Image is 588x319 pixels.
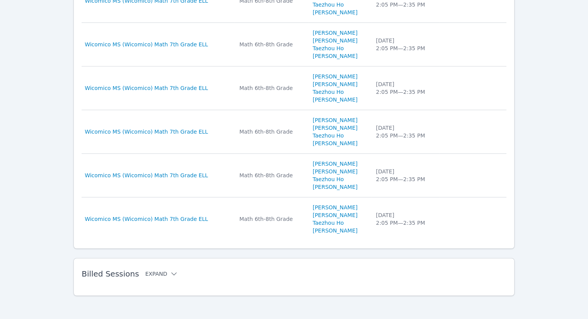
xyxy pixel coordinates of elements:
a: [PERSON_NAME] [313,204,358,211]
a: [PERSON_NAME] [313,37,358,44]
a: Taezhou Ho [313,219,344,227]
span: Billed Sessions [82,269,139,278]
a: [PERSON_NAME] [313,183,358,191]
a: [PERSON_NAME] [313,227,358,234]
div: [DATE] 2:05 PM — 2:35 PM [376,37,435,52]
a: [PERSON_NAME] [313,8,358,16]
tr: Wicomico MS (Wicomico) Math 7th Grade ELLMath 6th-8th Grade[PERSON_NAME][PERSON_NAME]Taezhou Ho[P... [82,110,506,154]
a: [PERSON_NAME] [313,168,358,175]
div: [DATE] 2:05 PM — 2:35 PM [376,80,435,96]
a: Wicomico MS (Wicomico) Math 7th Grade ELL [85,215,208,223]
tr: Wicomico MS (Wicomico) Math 7th Grade ELLMath 6th-8th Grade[PERSON_NAME][PERSON_NAME]Taezhou Ho[P... [82,154,506,197]
div: Math 6th-8th Grade [239,128,303,136]
div: Math 6th-8th Grade [239,215,303,223]
a: Taezhou Ho [313,88,344,96]
div: Math 6th-8th Grade [239,41,303,48]
a: Wicomico MS (Wicomico) Math 7th Grade ELL [85,171,208,179]
tr: Wicomico MS (Wicomico) Math 7th Grade ELLMath 6th-8th Grade[PERSON_NAME][PERSON_NAME]Taezhou Ho[P... [82,197,506,241]
a: [PERSON_NAME] [313,160,358,168]
a: [PERSON_NAME] [313,73,358,80]
a: Taezhou Ho [313,1,344,8]
a: [PERSON_NAME] [313,116,358,124]
a: Taezhou Ho [313,175,344,183]
a: [PERSON_NAME] [313,96,358,104]
a: Wicomico MS (Wicomico) Math 7th Grade ELL [85,41,208,48]
a: [PERSON_NAME] [313,139,358,147]
div: Math 6th-8th Grade [239,171,303,179]
div: Math 6th-8th Grade [239,84,303,92]
a: [PERSON_NAME] [313,29,358,37]
a: Wicomico MS (Wicomico) Math 7th Grade ELL [85,128,208,136]
a: Taezhou Ho [313,132,344,139]
a: Wicomico MS (Wicomico) Math 7th Grade ELL [85,84,208,92]
tr: Wicomico MS (Wicomico) Math 7th Grade ELLMath 6th-8th Grade[PERSON_NAME][PERSON_NAME]Taezhou Ho[P... [82,66,506,110]
a: Taezhou Ho [313,44,344,52]
tr: Wicomico MS (Wicomico) Math 7th Grade ELLMath 6th-8th Grade[PERSON_NAME][PERSON_NAME]Taezhou Ho[P... [82,23,506,66]
a: [PERSON_NAME] [313,52,358,60]
a: [PERSON_NAME] [313,80,358,88]
div: [DATE] 2:05 PM — 2:35 PM [376,124,435,139]
button: Expand [145,270,178,278]
a: [PERSON_NAME] [313,124,358,132]
div: [DATE] 2:05 PM — 2:35 PM [376,211,435,227]
div: [DATE] 2:05 PM — 2:35 PM [376,168,435,183]
a: [PERSON_NAME] [313,211,358,219]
